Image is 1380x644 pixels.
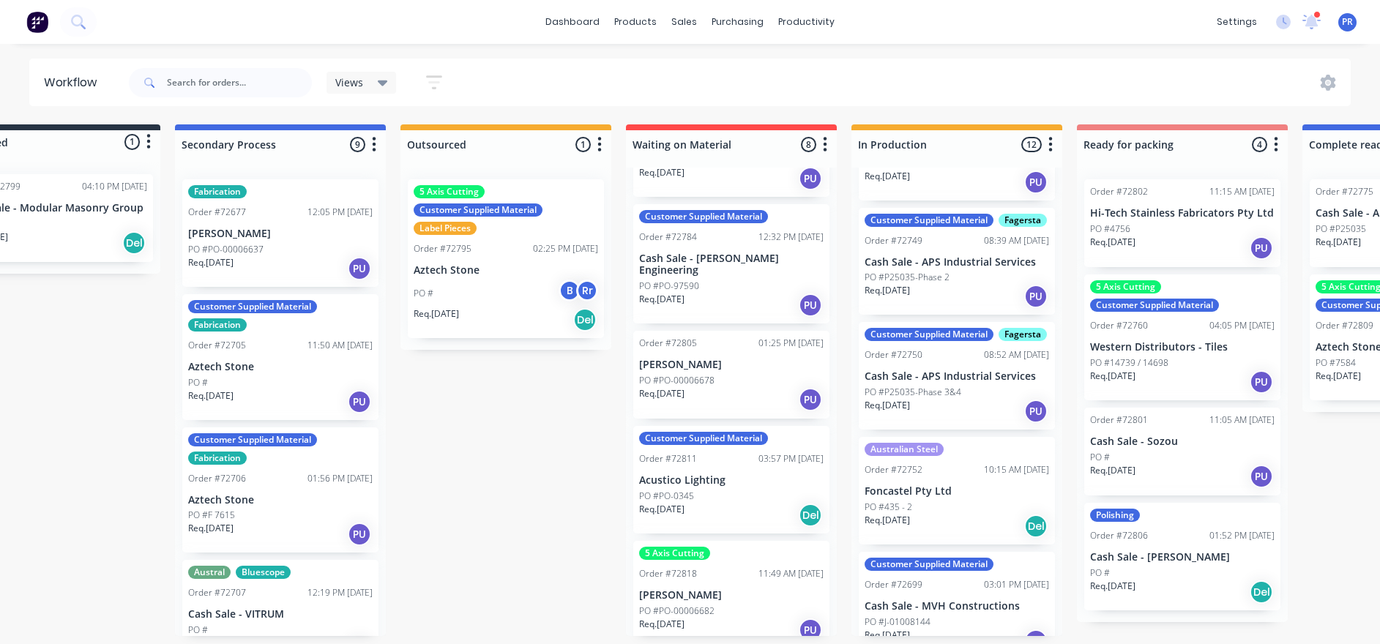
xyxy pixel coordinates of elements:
[865,600,1049,613] p: Cash Sale - MVH Constructions
[188,389,234,402] p: Req. [DATE]
[1090,464,1135,477] p: Req. [DATE]
[865,558,993,571] div: Customer Supplied Material
[414,185,485,198] div: 5 Axis Cutting
[865,271,950,284] p: PO #P25035-Phase 2
[865,234,922,247] div: Order #72749
[414,203,542,217] div: Customer Supplied Material
[188,243,264,256] p: PO #PO-00006637
[414,242,471,255] div: Order #72795
[865,485,1049,498] p: Foncastel Pty Ltd
[188,256,234,269] p: Req. [DATE]
[188,494,373,506] p: Aztech Stone
[348,523,371,546] div: PU
[639,210,768,223] div: Customer Supplied Material
[984,234,1049,247] div: 08:39 AM [DATE]
[236,566,291,579] div: Bluescope
[859,322,1055,430] div: Customer Supplied MaterialFagerstaOrder #7275008:52 AM [DATE]Cash Sale - APS Industrial ServicesP...
[1209,185,1275,198] div: 11:15 AM [DATE]
[865,256,1049,269] p: Cash Sale - APS Industrial Services
[664,11,704,33] div: sales
[1090,236,1135,249] p: Req. [DATE]
[639,567,697,580] div: Order #72818
[1090,551,1275,563] p: Cash Sale - [PERSON_NAME]
[408,179,604,338] div: 5 Axis CuttingCustomer Supplied MaterialLabel PiecesOrder #7279502:25 PM [DATE]Aztech StonePO #BR...
[1024,514,1048,538] div: Del
[984,578,1049,591] div: 03:01 PM [DATE]
[1090,222,1130,236] p: PO #4756
[865,501,912,514] p: PO #435 - 2
[188,361,373,373] p: Aztech Stone
[1209,413,1275,427] div: 11:05 AM [DATE]
[188,522,234,535] p: Req. [DATE]
[533,242,598,255] div: 02:25 PM [DATE]
[1090,280,1161,293] div: 5 Axis Cutting
[188,300,317,313] div: Customer Supplied Material
[639,503,685,516] p: Req. [DATE]
[799,618,822,642] div: PU
[188,509,235,522] p: PO #F 7615
[1090,529,1148,542] div: Order #72806
[799,167,822,190] div: PU
[188,339,246,352] div: Order #72705
[188,433,317,446] div: Customer Supplied Material
[607,11,664,33] div: products
[1209,11,1264,33] div: settings
[865,170,910,183] p: Req. [DATE]
[758,452,824,465] div: 03:57 PM [DATE]
[307,586,373,599] div: 12:19 PM [DATE]
[573,308,597,332] div: Del
[1250,465,1273,488] div: PU
[188,206,246,219] div: Order #72677
[182,427,378,553] div: Customer Supplied MaterialFabricationOrder #7270601:56 PM [DATE]Aztech StonePO #F 7615Req.[DATE]PU
[639,252,824,277] p: Cash Sale - [PERSON_NAME] Engineering
[639,166,685,179] p: Req. [DATE]
[639,432,768,445] div: Customer Supplied Material
[639,618,685,631] p: Req. [DATE]
[1250,236,1273,260] div: PU
[999,328,1047,341] div: Fagersta
[865,514,910,527] p: Req. [DATE]
[188,318,247,332] div: Fabrication
[1090,370,1135,383] p: Req. [DATE]
[188,472,246,485] div: Order #72706
[758,337,824,350] div: 01:25 PM [DATE]
[704,11,771,33] div: purchasing
[1090,413,1148,427] div: Order #72801
[633,331,829,419] div: Order #7280501:25 PM [DATE][PERSON_NAME]PO #PO-00006678Req.[DATE]PU
[1090,580,1135,593] p: Req. [DATE]
[639,359,824,371] p: [PERSON_NAME]
[639,293,685,306] p: Req. [DATE]
[1090,435,1275,448] p: Cash Sale - Sozou
[865,328,993,341] div: Customer Supplied Material
[639,231,697,244] div: Order #72784
[188,608,373,621] p: Cash Sale - VITRUM
[188,376,208,389] p: PO #
[182,294,378,420] div: Customer Supplied MaterialFabricationOrder #7270511:50 AM [DATE]Aztech StonePO #Req.[DATE]PU
[307,339,373,352] div: 11:50 AM [DATE]
[307,472,373,485] div: 01:56 PM [DATE]
[1090,356,1168,370] p: PO #14739 / 14698
[188,452,247,465] div: Fabrication
[639,474,824,487] p: Acustico Lighting
[639,387,685,400] p: Req. [DATE]
[865,463,922,476] div: Order #72752
[865,443,944,456] div: Australian Steel
[414,307,459,321] p: Req. [DATE]
[1316,319,1373,332] div: Order #72809
[865,284,910,297] p: Req. [DATE]
[82,180,147,193] div: 04:10 PM [DATE]
[639,280,699,293] p: PO #PO-97590
[335,75,363,90] span: Views
[1090,509,1140,522] div: Polishing
[167,68,312,97] input: Search for orders...
[1250,580,1273,604] div: Del
[1316,185,1373,198] div: Order #72775
[576,280,598,302] div: Rr
[758,231,824,244] div: 12:32 PM [DATE]
[865,348,922,362] div: Order #72750
[865,578,922,591] div: Order #72699
[188,228,373,240] p: [PERSON_NAME]
[639,337,697,350] div: Order #72805
[1090,299,1219,312] div: Customer Supplied Material
[188,566,231,579] div: Austral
